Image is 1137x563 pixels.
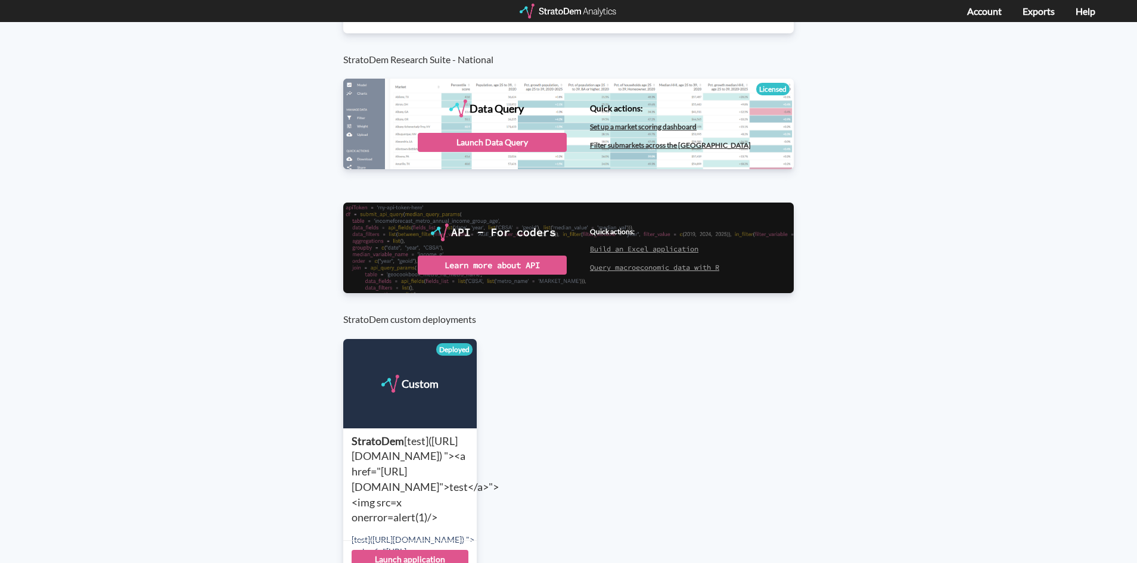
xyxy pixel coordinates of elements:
[1076,5,1095,17] a: Help
[451,223,556,241] div: API - For coders
[402,375,439,393] div: Custom
[590,122,697,131] a: Set up a market scoring dashboard
[352,434,499,524] span: [test]([URL][DOMAIN_NAME]) "><a href="[URL][DOMAIN_NAME]">test</a>"><img src=x onerror=alert(1)/>
[590,141,751,150] a: Filter submarkets across the [GEOGRAPHIC_DATA]
[967,5,1002,17] a: Account
[343,293,806,325] h3: StratoDem custom deployments
[590,104,751,113] h4: Quick actions:
[1023,5,1055,17] a: Exports
[470,99,524,117] div: Data Query
[418,133,567,152] div: Launch Data Query
[590,244,698,253] a: Build an Excel application
[590,228,719,235] h4: Quick actions:
[352,434,477,525] div: StratoDem
[756,83,790,95] div: Licensed
[343,33,806,65] h3: StratoDem Research Suite - National
[436,343,473,356] div: Deployed
[590,263,719,272] a: Query macroeconomic data with R
[418,256,567,275] div: Learn more about API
